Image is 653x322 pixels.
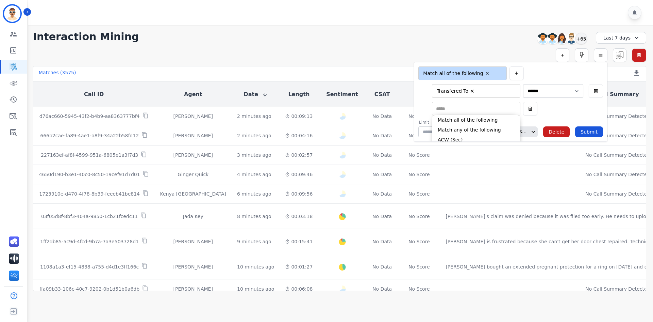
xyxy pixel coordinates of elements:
div: No Data [372,238,393,245]
div: 10 minutes ago [237,263,274,270]
div: 00:15:41 [285,238,313,245]
div: [PERSON_NAME] [160,132,226,139]
button: Remove Match all of the following [485,71,490,76]
li: ACW (Sec) [432,135,520,145]
p: 227163ef-af8f-4599-951a-6805e1a3f7d3 [41,152,138,158]
p: 4650d190-b3e1-40c0-8c50-19cef91d7d01 [39,171,140,178]
p: ffa09b33-106c-40c7-9202-0b1d51b0a6db [39,286,139,292]
div: 00:09:13 [285,113,313,120]
div: [PERSON_NAME] [160,113,226,120]
div: Matches ( 3575 ) [39,69,76,79]
div: No Score [408,213,430,220]
div: [PERSON_NAME] [160,263,226,270]
div: No Score [408,171,430,178]
div: No Data [372,152,393,158]
ul: selected options [434,105,519,112]
div: No Score [408,113,430,120]
div: No Score [408,190,430,197]
div: No Data [372,190,393,197]
div: No Data [372,113,393,120]
div: 8 minutes ago [237,213,271,220]
button: Agent [184,90,202,98]
div: [PERSON_NAME] [160,286,226,292]
div: +65 [575,33,587,44]
div: Kenya [GEOGRAPHIC_DATA] [160,190,226,197]
button: Call Summary [597,90,639,98]
ul: selected options [420,69,502,77]
div: 3 minutes ago [237,152,271,158]
label: Limit [419,120,452,125]
div: No Data [372,263,393,270]
button: CSAT [374,90,390,98]
p: 1108a1a3-ef15-4838-a755-d4d1e3ff166c [40,263,139,270]
p: 1ff2db85-5c9d-4fcd-9b7a-7a3e503728d1 [40,238,139,245]
div: No Score [408,152,430,158]
li: Transfered To [435,88,477,94]
div: 2 minutes ago [237,113,271,120]
h1: Interaction Mining [33,31,139,43]
img: Bordered avatar [4,5,20,22]
div: 9 minutes ago [237,238,271,245]
div: 00:01:27 [285,263,313,270]
div: 00:03:18 [285,213,313,220]
div: No Data [372,213,393,220]
div: No Score [408,132,430,139]
div: 00:09:46 [285,171,313,178]
div: 2 minutes ago [237,132,271,139]
div: 10 minutes ago [237,286,274,292]
div: [PERSON_NAME] [160,152,226,158]
div: 00:02:57 [285,152,313,158]
button: Delete [543,126,570,137]
div: No Score [408,263,430,270]
div: Last 7 days [596,32,646,44]
button: Length [288,90,309,98]
p: d76ac660-5945-43f2-b4b9-aa8363777bf4 [39,113,140,120]
button: Submit [575,126,603,137]
li: Match any of the following [432,125,520,135]
div: No Score [408,286,430,292]
div: [PERSON_NAME] [160,238,226,245]
p: 666b2cae-fa89-4ae1-a8f9-34a22b58fd12 [40,132,139,139]
div: 4 minutes ago [237,171,271,178]
div: No Score [408,238,430,245]
button: Sentiment [326,90,358,98]
div: No Data [372,132,393,139]
li: Match all of the following [432,115,520,125]
button: Date [244,90,268,98]
div: Jada Key [160,213,226,220]
div: 00:04:16 [285,132,313,139]
div: 00:06:08 [285,286,313,292]
ul: selected options [434,87,516,95]
button: Call ID [84,90,104,98]
p: 1723910e-d470-4f78-8b39-feeeb41be814 [39,190,140,197]
div: No Data [372,171,393,178]
div: 6 minutes ago [237,190,271,197]
div: Ginger Quick [160,171,226,178]
div: 00:09:56 [285,190,313,197]
button: Remove Transfered To [470,89,475,94]
li: Match all of the following [421,70,492,77]
p: 03f05d8f-8bf3-404a-9850-1cb21fcedc11 [41,213,138,220]
div: No Data [372,286,393,292]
